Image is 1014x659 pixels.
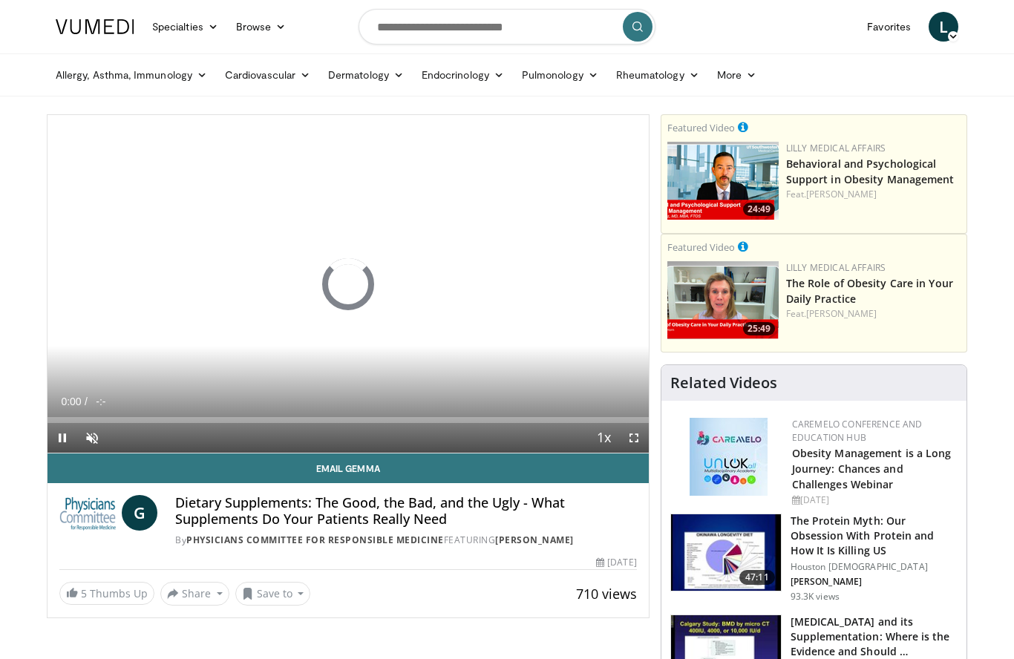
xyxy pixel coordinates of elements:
[607,60,708,90] a: Rheumatology
[143,12,227,42] a: Specialties
[56,19,134,34] img: VuMedi Logo
[596,556,636,569] div: [DATE]
[667,142,779,220] a: 24:49
[792,418,923,444] a: CaReMeLO Conference and Education Hub
[48,453,649,483] a: Email Gemma
[81,586,87,600] span: 5
[513,60,607,90] a: Pulmonology
[786,276,953,306] a: The Role of Obesity Care in Your Daily Practice
[59,582,154,605] a: 5 Thumbs Up
[929,12,958,42] a: L
[786,142,886,154] a: Lilly Medical Affairs
[175,495,636,527] h4: Dietary Supplements: The Good, the Bad, and the Ugly - What Supplements Do Your Patients Really Need
[576,585,637,603] span: 710 views
[77,423,107,453] button: Unmute
[47,60,216,90] a: Allergy, Asthma, Immunology
[671,514,781,591] img: b7b8b05e-5021-418b-a89a-60a270e7cf82.150x105_q85_crop-smart_upscale.jpg
[85,396,88,407] span: /
[670,374,777,392] h4: Related Videos
[792,494,955,507] div: [DATE]
[227,12,295,42] a: Browse
[708,60,765,90] a: More
[160,582,229,606] button: Share
[589,423,619,453] button: Playback Rate
[806,188,877,200] a: [PERSON_NAME]
[359,9,655,45] input: Search topics, interventions
[667,121,735,134] small: Featured Video
[48,417,649,423] div: Progress Bar
[667,142,779,220] img: ba3304f6-7838-4e41-9c0f-2e31ebde6754.png.150x105_q85_crop-smart_upscale.png
[495,534,574,546] a: [PERSON_NAME]
[96,396,105,407] span: -:-
[59,495,116,531] img: Physicians Committee for Responsible Medicine
[786,157,955,186] a: Behavioral and Psychological Support in Obesity Management
[786,307,961,321] div: Feat.
[667,240,735,254] small: Featured Video
[806,307,877,320] a: [PERSON_NAME]
[48,115,649,453] video-js: Video Player
[690,418,768,496] img: 45df64a9-a6de-482c-8a90-ada250f7980c.png.150x105_q85_autocrop_double_scale_upscale_version-0.2.jpg
[791,591,840,603] p: 93.3K views
[791,614,958,659] h3: [MEDICAL_DATA] and its Supplementation: Where is the Evidence and Should …
[319,60,413,90] a: Dermatology
[667,261,779,339] img: e1208b6b-349f-4914-9dd7-f97803bdbf1d.png.150x105_q85_crop-smart_upscale.png
[670,514,958,603] a: 47:11 The Protein Myth: Our Obsession With Protein and How It Is Killing US Houston [DEMOGRAPHIC_...
[216,60,319,90] a: Cardiovascular
[792,446,952,491] a: Obesity Management is a Long Journey: Chances and Challenges Webinar
[122,495,157,531] a: G
[743,322,775,335] span: 25:49
[743,203,775,216] span: 24:49
[61,396,81,407] span: 0:00
[413,60,513,90] a: Endocrinology
[739,570,775,585] span: 47:11
[175,534,636,547] div: By FEATURING
[786,261,886,274] a: Lilly Medical Affairs
[48,423,77,453] button: Pause
[791,514,958,558] h3: The Protein Myth: Our Obsession With Protein and How It Is Killing US
[186,534,444,546] a: Physicians Committee for Responsible Medicine
[786,188,961,201] div: Feat.
[791,561,958,573] p: Houston [DEMOGRAPHIC_DATA]
[667,261,779,339] a: 25:49
[619,423,649,453] button: Fullscreen
[791,576,958,588] p: [PERSON_NAME]
[235,582,311,606] button: Save to
[858,12,920,42] a: Favorites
